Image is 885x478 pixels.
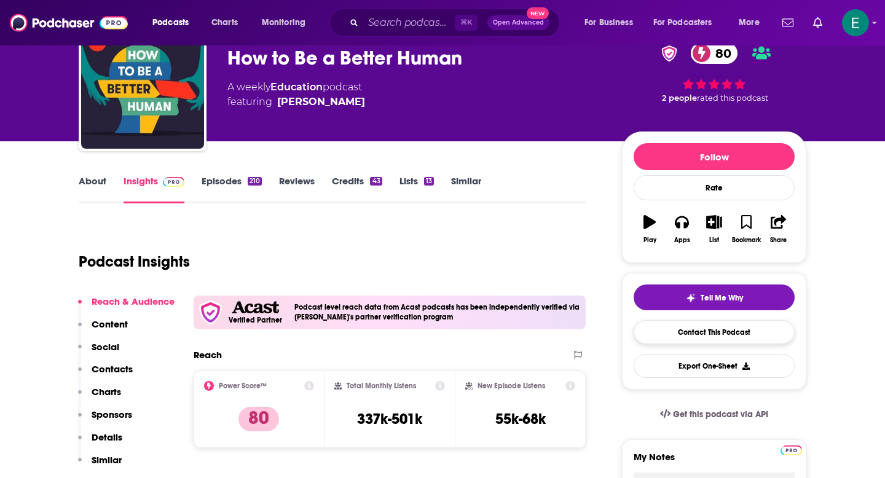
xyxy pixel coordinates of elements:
span: Open Advanced [493,20,544,26]
label: My Notes [634,451,795,472]
img: User Profile [842,9,869,36]
span: For Business [584,14,633,31]
a: Reviews [279,175,315,203]
p: Details [92,431,122,443]
span: Podcasts [152,14,189,31]
div: 13 [424,177,434,186]
div: verified Badge80 2 peoplerated this podcast [622,34,806,111]
img: verfied icon [199,300,222,324]
p: 80 [238,407,279,431]
a: Education [270,81,323,93]
p: Sponsors [92,409,132,420]
span: 2 people [662,93,697,103]
p: Contacts [92,363,133,375]
button: open menu [144,13,205,33]
a: Credits43 [332,175,382,203]
span: rated this podcast [697,93,768,103]
button: Reach & Audience [78,296,175,318]
button: Charts [78,386,121,409]
a: Charts [203,13,245,33]
img: Podchaser Pro [163,177,184,187]
h5: Verified Partner [229,316,282,324]
img: Podchaser - Follow, Share and Rate Podcasts [10,11,128,34]
div: Bookmark [732,237,761,244]
div: A weekly podcast [227,80,365,109]
img: How to Be a Better Human [81,26,204,149]
button: Content [78,318,128,341]
span: Charts [211,14,238,31]
button: Share [763,207,795,251]
button: List [698,207,730,251]
button: tell me why sparkleTell Me Why [634,284,795,310]
div: Rate [634,175,795,200]
img: tell me why sparkle [686,293,696,303]
button: Details [78,431,122,454]
a: Get this podcast via API [650,399,778,429]
p: Reach & Audience [92,296,175,307]
span: featuring [227,95,365,109]
a: About [79,175,106,203]
button: Show profile menu [842,9,869,36]
h2: Reach [194,349,222,361]
div: Apps [674,237,690,244]
a: Pro website [781,444,802,455]
button: Play [634,207,666,251]
div: List [709,237,719,244]
button: Export One-Sheet [634,354,795,378]
div: 43 [370,177,382,186]
a: Chris Duffy [277,95,365,109]
h3: 55k-68k [495,410,546,428]
img: Podchaser Pro [781,445,802,455]
a: Show notifications dropdown [777,12,798,33]
p: Similar [92,454,122,466]
div: Play [643,237,656,244]
div: 210 [248,177,262,186]
button: open menu [730,13,775,33]
button: Follow [634,143,795,170]
a: 80 [691,42,737,64]
p: Charts [92,386,121,398]
img: Acast [232,301,278,314]
p: Content [92,318,128,330]
button: open menu [253,13,321,33]
h2: Power Score™ [219,382,267,390]
span: Logged in as ellien [842,9,869,36]
a: Similar [451,175,481,203]
button: Apps [666,207,698,251]
h2: New Episode Listens [478,382,545,390]
button: open menu [645,13,730,33]
span: Monitoring [262,14,305,31]
button: Bookmark [730,207,762,251]
button: Similar [78,454,122,477]
img: verified Badge [658,45,681,61]
button: open menu [576,13,648,33]
h4: Podcast level reach data from Acast podcasts has been independently verified via [PERSON_NAME]'s ... [294,303,581,321]
h2: Total Monthly Listens [347,382,416,390]
button: Contacts [78,363,133,386]
input: Search podcasts, credits, & more... [363,13,455,33]
div: Share [770,237,787,244]
a: InsightsPodchaser Pro [124,175,184,203]
button: Social [78,341,119,364]
span: ⌘ K [455,15,478,31]
a: Lists13 [399,175,434,203]
a: Contact This Podcast [634,320,795,344]
h1: Podcast Insights [79,253,190,271]
p: Social [92,341,119,353]
a: Episodes210 [202,175,262,203]
button: Sponsors [78,409,132,431]
button: Open AdvancedNew [487,15,549,30]
span: Get this podcast via API [673,409,768,420]
a: Show notifications dropdown [808,12,827,33]
span: More [739,14,760,31]
span: 80 [703,42,737,64]
div: Search podcasts, credits, & more... [341,9,572,37]
span: Tell Me Why [701,293,743,303]
span: For Podcasters [653,14,712,31]
span: New [527,7,549,19]
h3: 337k-501k [357,410,422,428]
